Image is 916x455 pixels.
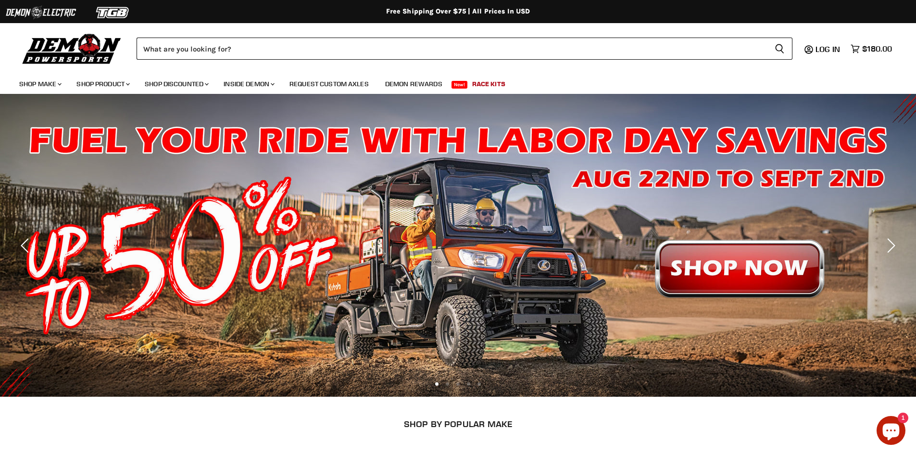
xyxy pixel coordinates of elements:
button: Search [767,38,792,60]
li: Page dot 2 [446,382,449,386]
a: Request Custom Axles [282,74,376,94]
a: Log in [811,45,846,53]
span: New! [452,81,468,89]
li: Page dot 1 [435,382,439,386]
a: $180.00 [846,42,897,56]
button: Previous [17,236,36,255]
a: Shop Discounted [138,74,214,94]
div: Free Shipping Over $75 | All Prices In USD [74,7,843,16]
a: Shop Product [69,74,136,94]
li: Page dot 4 [467,382,470,386]
a: Demon Rewards [378,74,450,94]
img: Demon Powersports [19,31,125,65]
img: TGB Logo 2 [77,3,149,22]
inbox-online-store-chat: Shopify online store chat [874,416,908,447]
h2: SHOP BY POPULAR MAKE [85,419,831,429]
span: $180.00 [862,44,892,53]
img: Demon Electric Logo 2 [5,3,77,22]
input: Search [137,38,767,60]
span: Log in [816,44,840,54]
form: Product [137,38,792,60]
ul: Main menu [12,70,890,94]
a: Race Kits [465,74,513,94]
li: Page dot 5 [477,382,481,386]
li: Page dot 3 [456,382,460,386]
a: Inside Demon [216,74,280,94]
a: Shop Make [12,74,67,94]
button: Next [880,236,899,255]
